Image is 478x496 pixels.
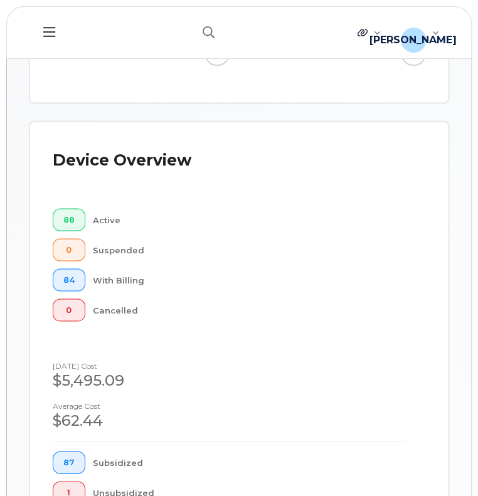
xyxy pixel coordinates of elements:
[53,268,85,291] button: 84
[53,361,405,369] h4: [DATE] cost
[93,451,406,473] div: Subsidized
[63,245,75,255] span: 0
[53,208,85,231] button: 88
[63,275,75,285] span: 84
[53,238,85,261] button: 0
[53,451,85,473] button: 87
[63,457,75,467] span: 87
[63,305,75,315] span: 0
[53,401,405,409] h4: Average cost
[53,409,405,431] div: $62.44
[392,20,448,45] div: Julie Oudit
[93,298,406,321] div: Cancelled
[93,208,406,231] div: Active
[53,144,191,177] div: Device Overview
[93,268,406,291] div: With Billing
[93,238,406,261] div: Suspended
[63,214,75,224] span: 88
[369,33,457,48] span: [PERSON_NAME]
[53,298,85,321] button: 0
[53,369,405,391] div: $5,495.09
[349,20,390,45] div: Quicklinks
